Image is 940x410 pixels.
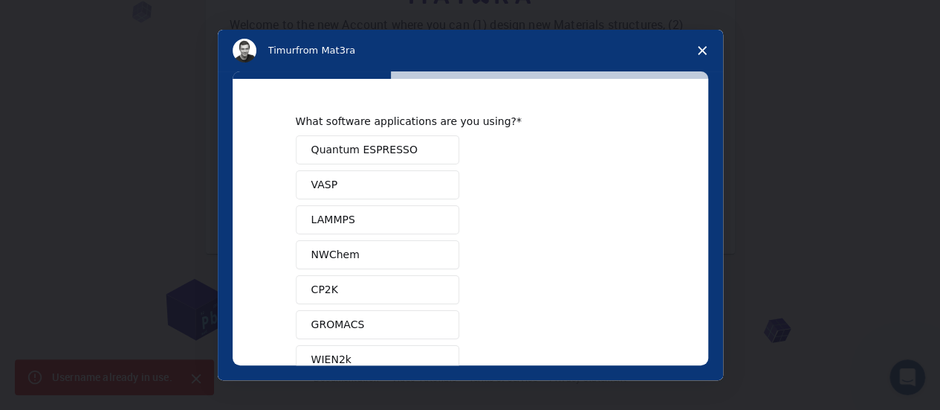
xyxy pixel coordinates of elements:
[268,45,296,56] span: Timur
[296,45,355,56] span: from Mat3ra
[311,352,351,368] span: WIEN2k
[311,142,418,158] span: Quantum ESPRESSO
[311,317,365,333] span: GROMACS
[30,10,83,24] span: Support
[296,205,459,234] button: LAMMPS
[233,39,256,63] img: Profile image for Timur
[311,212,355,228] span: LAMMPS
[296,310,459,339] button: GROMACS
[311,177,338,193] span: VASP
[311,282,338,298] span: CP2K
[681,30,723,71] span: Close survey
[311,247,360,263] span: NWChem
[296,275,459,304] button: CP2K
[296,135,459,164] button: Quantum ESPRESSO
[296,345,459,374] button: WIEN2k
[296,240,459,269] button: NWChem
[296,170,459,199] button: VASP
[296,115,623,128] div: What software applications are you using?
